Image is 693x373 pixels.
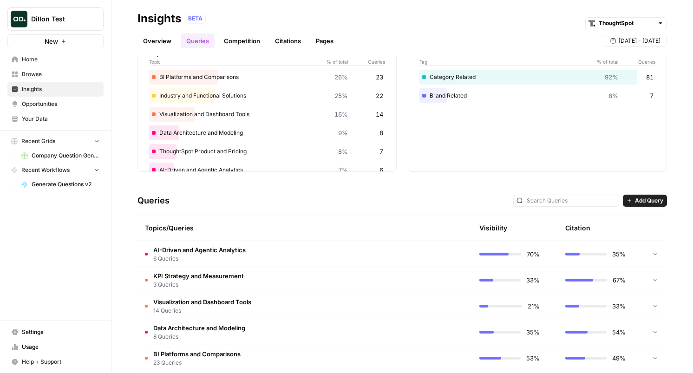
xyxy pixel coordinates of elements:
[185,14,206,23] div: BETA
[7,111,104,126] a: Your Data
[334,72,348,82] span: 26%
[376,91,383,100] span: 22
[153,245,246,255] span: AI-Driven and Agentic Analytics
[153,307,251,315] span: 14 Queries
[149,88,385,103] div: Industry and Functional Solutions
[22,100,99,108] span: Opportunities
[7,7,104,31] button: Workspace: Dillon Test
[149,107,385,122] div: Visualization and Dashboard Tools
[149,163,385,177] div: AI-Driven and Agentic Analytics
[334,110,348,119] span: 16%
[22,358,99,366] span: Help + Support
[379,147,383,156] span: 7
[623,195,667,207] button: Add Query
[149,144,385,159] div: ThoughtSpot Product and Pricing
[45,37,58,46] span: New
[419,58,590,65] span: Tag
[181,33,215,48] a: Queries
[22,85,99,93] span: Insights
[650,91,654,100] span: 7
[137,194,170,207] h3: Queries
[17,177,104,192] a: Generate Questions v2
[269,33,307,48] a: Citations
[376,110,383,119] span: 14
[526,353,540,363] span: 53%
[153,281,244,289] span: 3 Queries
[608,91,618,100] span: 8%
[22,328,99,336] span: Settings
[149,58,320,65] span: Topic
[7,97,104,111] a: Opportunities
[646,72,654,82] span: 81
[32,151,99,160] span: Company Question Generation
[7,34,104,48] button: New
[334,91,348,100] span: 25%
[612,327,626,337] span: 54%
[7,325,104,340] a: Settings
[527,196,616,205] input: Search Queries
[612,353,626,363] span: 49%
[153,271,244,281] span: KPI Strategy and Measurement
[613,275,626,285] span: 67%
[419,70,655,85] div: Category Related
[22,55,99,64] span: Home
[379,165,383,175] span: 6
[11,11,27,27] img: Dillon Test Logo
[338,165,348,175] span: 7%
[218,33,266,48] a: Competition
[7,354,104,369] button: Help + Support
[22,70,99,79] span: Browse
[419,88,655,103] div: Brand Related
[479,223,507,233] div: Visibility
[7,340,104,354] a: Usage
[605,72,618,82] span: 92%
[137,11,181,26] div: Insights
[149,125,385,140] div: Data Architecture and Modeling
[153,333,245,341] span: 8 Queries
[618,58,655,65] span: Queries
[379,128,383,137] span: 8
[153,349,241,359] span: BI Platforms and Comparisons
[153,255,246,263] span: 6 Queries
[348,58,385,65] span: Queries
[599,19,654,28] input: ThoughtSpot
[17,148,104,163] a: Company Question Generation
[7,67,104,82] a: Browse
[338,147,348,156] span: 8%
[21,166,70,174] span: Recent Workflows
[604,35,667,47] button: [DATE] - [DATE]
[153,359,241,367] span: 23 Queries
[149,70,385,85] div: BI Platforms and Comparisons
[145,215,376,241] div: Topics/Queries
[338,128,348,137] span: 9%
[22,115,99,123] span: Your Data
[612,249,626,259] span: 35%
[21,137,55,145] span: Recent Grids
[7,52,104,67] a: Home
[137,33,177,48] a: Overview
[528,301,540,311] span: 21%
[619,37,660,45] span: [DATE] - [DATE]
[7,134,104,148] button: Recent Grids
[153,297,251,307] span: Visualization and Dashboard Tools
[635,196,663,205] span: Add Query
[526,327,540,337] span: 35%
[31,14,87,24] span: Dillon Test
[153,323,245,333] span: Data Architecture and Modeling
[32,180,99,189] span: Generate Questions v2
[22,343,99,351] span: Usage
[590,58,618,65] span: % of total
[376,72,383,82] span: 23
[320,58,348,65] span: % of total
[527,249,540,259] span: 70%
[565,215,590,241] div: Citation
[526,275,540,285] span: 33%
[7,82,104,97] a: Insights
[7,163,104,177] button: Recent Workflows
[310,33,339,48] a: Pages
[612,301,626,311] span: 33%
